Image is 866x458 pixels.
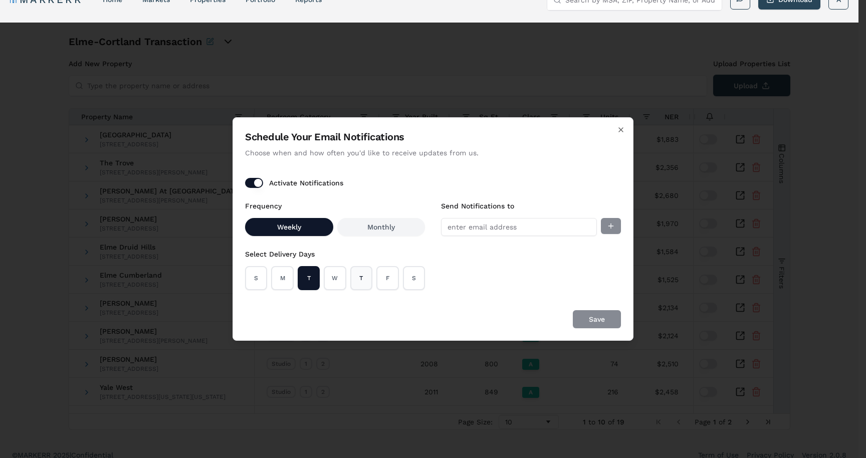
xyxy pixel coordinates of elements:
button: Select F for weekly notifications [376,266,398,290]
label: Send Notifications to [441,202,514,210]
button: Monthly [337,218,425,236]
label: Frequency [245,202,282,210]
button: Select T for weekly notifications [298,266,320,290]
input: enter email address [441,218,597,236]
h2: Schedule Your Email Notifications [245,130,621,144]
label: Select Delivery Days [245,250,315,258]
button: Select T for weekly notifications [350,266,372,290]
button: Select S for weekly notifications [245,266,267,290]
button: Weekly [245,218,333,236]
button: Select M for weekly notifications [271,266,293,290]
label: Activate Notifications [269,179,343,186]
button: Select W for weekly notifications [324,266,346,290]
button: Select S for weekly notifications [403,266,425,290]
p: Choose when and how often you'd like to receive updates from us. [245,148,621,158]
